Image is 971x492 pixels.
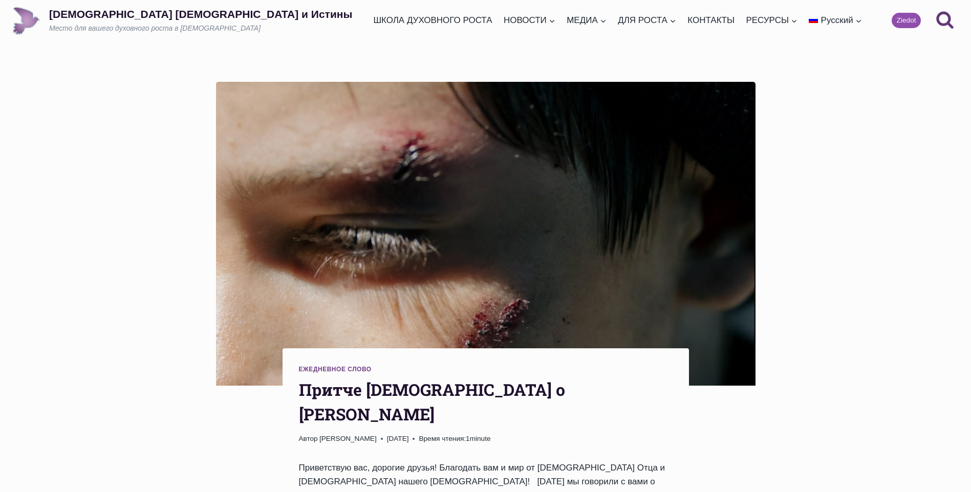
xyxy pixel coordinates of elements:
span: РЕСУРСЫ [746,13,797,27]
span: minute [470,435,491,442]
span: Время чтения: [419,435,466,442]
span: ДЛЯ РОСТА [618,13,676,27]
a: Ежедневное слово [299,366,372,373]
time: [DATE] [387,433,409,444]
img: Draudze Gars un Patiesība [12,7,40,35]
span: Автор [299,433,318,444]
span: 1 [419,433,490,444]
button: Показать форму поиска [931,7,959,34]
p: Место для вашего духовного роста в [DEMOGRAPHIC_DATA] [49,24,352,34]
span: НОВОСТИ [504,13,555,27]
p: [DEMOGRAPHIC_DATA] [DEMOGRAPHIC_DATA] и Истины [49,8,352,20]
span: МЕДИА [567,13,607,27]
span: Русский [821,15,853,25]
a: [DEMOGRAPHIC_DATA] [DEMOGRAPHIC_DATA] и ИстиныМесто для вашего духовного роста в [DEMOGRAPHIC_DATA] [12,7,352,35]
a: [PERSON_NAME] [319,435,377,442]
a: Ziedot [892,13,921,28]
h1: Притче [DEMOGRAPHIC_DATA] о [PERSON_NAME] [299,377,673,427]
